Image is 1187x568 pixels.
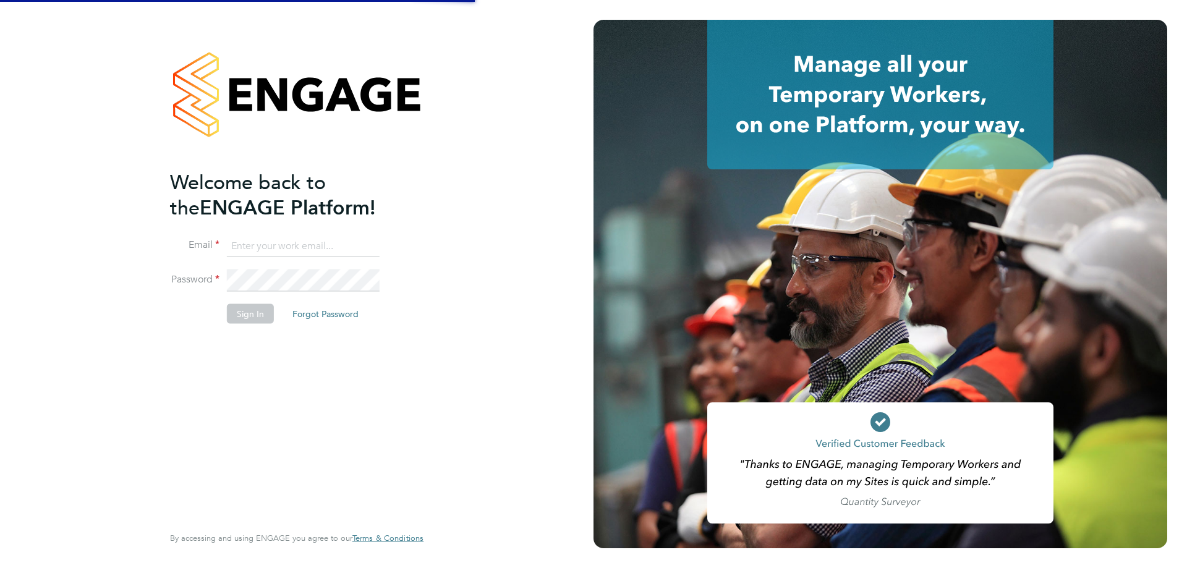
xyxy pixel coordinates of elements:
span: Welcome back to the [170,170,326,219]
button: Forgot Password [283,304,368,324]
label: Password [170,273,219,286]
a: Terms & Conditions [352,533,423,543]
label: Email [170,239,219,252]
button: Sign In [227,304,274,324]
input: Enter your work email... [227,235,380,257]
h2: ENGAGE Platform! [170,169,411,220]
span: By accessing and using ENGAGE you agree to our [170,533,423,543]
